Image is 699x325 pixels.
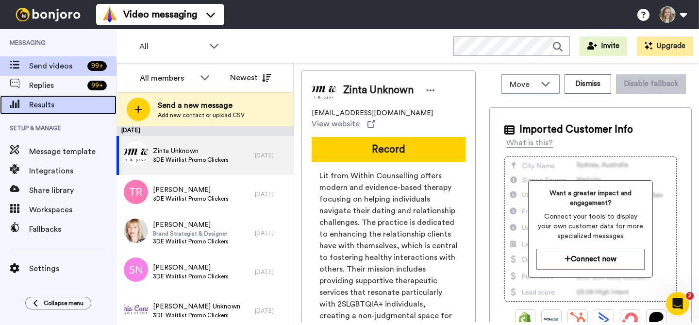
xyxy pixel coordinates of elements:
span: Send a new message [158,100,245,111]
button: Collapse menu [25,297,91,309]
span: Move [510,79,536,90]
span: Workspaces [29,204,116,216]
span: Settings [29,263,116,274]
div: [DATE] [255,229,289,237]
img: Image of Zinta Unknown [312,78,336,103]
span: Imported Customer Info [519,122,633,137]
span: Brand Strategist & Designer [153,230,229,238]
div: [DATE] [255,268,289,276]
div: [DATE] [255,190,289,198]
span: All [139,41,204,52]
div: All members [140,72,195,84]
span: Fallbacks [29,223,116,235]
div: 99 + [87,81,107,90]
span: 3DE Waitlist Promo Clickers [153,273,229,280]
span: Video messaging [123,8,197,21]
a: View website [312,118,375,130]
img: 4fde13fa-2399-4372-b10e-96815b9c62c2.png [124,141,148,165]
span: 3DE Waitlist Promo Clickers [153,238,229,245]
button: Newest [223,68,279,87]
span: Connect your tools to display your own customer data for more specialized messages [536,212,645,241]
span: Share library [29,185,116,196]
span: 2 [686,292,694,300]
img: 4e9812f0-923a-41c6-8cbb-31d22c3dec3a.jpg [124,219,148,243]
span: Add new contact or upload CSV [158,111,245,119]
span: Collapse menu [44,299,83,307]
span: Zinta Unknown [343,83,414,98]
button: Connect now [536,249,645,270]
button: Record [312,137,466,162]
img: tr.png [124,180,148,204]
img: d222f4b8-fd87-4225-8495-8b3a6fa002a4.png [124,296,148,321]
span: Replies [29,80,83,91]
img: bj-logo-header-white.svg [12,8,84,21]
div: 99 + [87,61,107,71]
div: [DATE] [116,126,294,136]
span: Results [29,99,116,111]
div: [DATE] [255,307,289,315]
div: What is this? [506,137,553,149]
span: Want a greater impact and engagement? [536,188,645,208]
span: Zinta Unknown [153,146,229,156]
span: View website [312,118,360,130]
span: 3DE Waitlist Promo Clickers [153,195,229,203]
span: [PERSON_NAME] [153,220,229,230]
span: [PERSON_NAME] [153,263,229,273]
span: 3DE Waitlist Promo Clickers [153,156,229,164]
button: Invite [580,36,627,56]
span: 3DE Waitlist Promo Clickers [153,311,240,319]
span: Send videos [29,60,83,72]
span: Integrations [29,165,116,177]
img: vm-color.svg [102,7,117,22]
button: Dismiss [565,74,611,94]
iframe: Intercom live chat [666,292,689,315]
img: sn.png [124,257,148,282]
span: [PERSON_NAME] Unknown [153,302,240,311]
button: Disable fallback [616,74,686,94]
button: Upgrade [637,36,693,56]
span: Message template [29,146,116,157]
span: [EMAIL_ADDRESS][DOMAIN_NAME] [312,108,433,118]
span: [PERSON_NAME] [153,185,229,195]
div: [DATE] [255,152,289,159]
